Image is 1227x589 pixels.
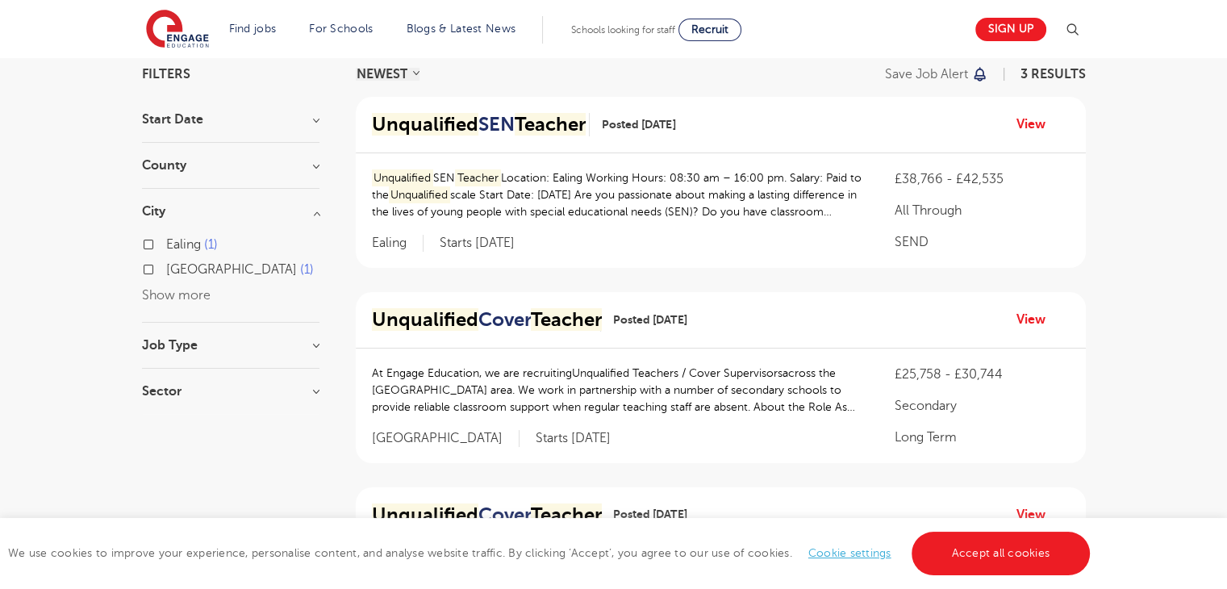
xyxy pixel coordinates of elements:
[613,506,687,523] span: Posted [DATE]
[1016,309,1058,330] a: View
[895,396,1069,416] p: Secondary
[571,24,675,36] span: Schools looking for staff
[372,430,520,447] span: [GEOGRAPHIC_DATA]
[142,385,319,398] h3: Sector
[372,503,602,527] a: UnqualifiedCoverTeacher
[372,113,478,136] mark: Unqualified
[142,205,319,218] h3: City
[455,169,501,186] mark: Teacher
[142,113,319,126] h3: Start Date
[142,288,211,303] button: Show more
[166,262,297,277] span: [GEOGRAPHIC_DATA]
[895,365,1069,384] p: £25,758 - £30,744
[309,23,373,35] a: For Schools
[613,311,687,328] span: Posted [DATE]
[372,308,589,332] h2: Cover
[1020,67,1086,81] span: 3 RESULTS
[885,68,989,81] button: Save job alert
[440,235,515,252] p: Starts [DATE]
[372,235,424,252] span: Ealing
[389,186,451,203] mark: Unqualified
[808,547,891,559] a: Cookie settings
[885,68,968,81] p: Save job alert
[142,68,190,81] span: Filters
[372,169,863,220] p: SEN Location: Ealing Working Hours: 08:30 am – 16:00 pm. Salary: Paid to the scale Start Date: [D...
[372,308,602,332] a: UnqualifiedCoverTeacher
[691,23,728,36] span: Recruit
[229,23,277,35] a: Find jobs
[895,232,1069,252] p: SEND
[1016,114,1058,135] a: View
[895,169,1069,189] p: £38,766 - £42,535
[204,237,218,252] span: 1
[1016,504,1058,525] a: View
[142,339,319,352] h3: Job Type
[300,262,314,277] span: 1
[912,532,1091,575] a: Accept all cookies
[372,503,589,527] h2: Cover
[166,237,201,252] span: Ealing
[515,113,586,136] mark: Teacher
[536,430,611,447] p: Starts [DATE]
[531,503,602,526] mark: Teacher
[975,18,1046,41] a: Sign up
[372,113,578,136] h2: SEN
[142,159,319,172] h3: County
[895,201,1069,220] p: All Through
[531,308,602,331] mark: Teacher
[372,503,478,526] mark: Unqualified
[166,237,177,248] input: Ealing 1
[372,113,591,136] a: UnqualifiedSENTeacher
[678,19,741,41] a: Recruit
[372,365,863,416] p: At Engage Education, we are recruitingUnqualified Teachers / Cover Supervisorsacross the [GEOGRAP...
[602,116,675,133] span: Posted [DATE]
[146,10,209,50] img: Engage Education
[166,262,177,273] input: [GEOGRAPHIC_DATA] 1
[895,428,1069,447] p: Long Term
[8,547,1094,559] span: We use cookies to improve your experience, personalise content, and analyse website traffic. By c...
[372,169,434,186] mark: Unqualified
[407,23,516,35] a: Blogs & Latest News
[372,308,478,331] mark: Unqualified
